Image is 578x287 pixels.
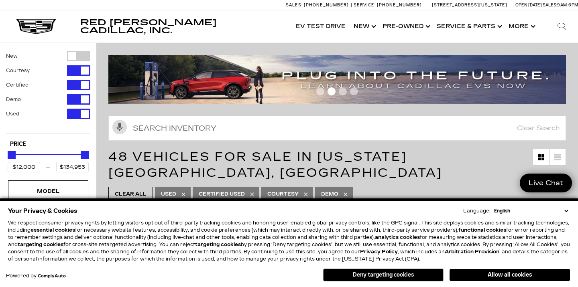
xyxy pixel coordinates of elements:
strong: Arbitration Provision [445,249,499,255]
label: New [6,52,18,60]
h5: Price [10,141,86,148]
span: Open [DATE] [515,2,542,8]
input: Maximum [56,162,89,172]
strong: targeting cookies [18,242,63,247]
span: Demo [321,189,338,199]
button: Deny targeting cookies [323,269,444,281]
span: Live Chat [525,178,567,188]
span: Sales: [286,2,303,8]
span: [PHONE_NUMBER] [377,2,422,8]
span: Go to slide 3 [339,87,347,95]
div: ModelModel [8,180,88,202]
div: Filter by Vehicle Type [6,51,90,133]
select: Language Select [492,207,570,214]
div: Maximum Price [81,151,89,159]
img: Cadillac Dark Logo with Cadillac White Text [16,19,56,34]
a: New [350,10,379,42]
span: [PHONE_NUMBER] [304,2,349,8]
span: Sales: [543,2,557,8]
span: 48 Vehicles for Sale in [US_STATE][GEOGRAPHIC_DATA], [GEOGRAPHIC_DATA] [108,150,442,180]
span: Service: [354,2,376,8]
label: Used [6,110,19,118]
div: Language: [463,208,490,213]
div: Model [28,187,68,196]
input: Search Inventory [108,116,566,141]
a: EV Test Drive [292,10,350,42]
a: Live Chat [520,174,572,192]
span: Go to slide 4 [350,87,358,95]
a: Sales: [PHONE_NUMBER] [286,3,351,7]
label: Demo [6,95,21,103]
button: Allow all cookies [450,269,570,281]
div: Price [8,148,89,172]
strong: essential cookies [31,227,75,233]
img: ev-blog-post-banners4 [108,55,566,104]
span: Courtesy [267,189,299,199]
label: Certified [6,81,28,89]
span: Clear All [115,189,147,199]
label: Courtesy [6,67,30,75]
a: Privacy Policy [360,249,398,255]
span: Go to slide 2 [328,87,336,95]
span: Red [PERSON_NAME] Cadillac, Inc. [80,18,217,35]
a: Service: [PHONE_NUMBER] [351,3,424,7]
input: Minimum [8,162,40,172]
a: Red [PERSON_NAME] Cadillac, Inc. [80,18,284,34]
span: 9 AM-6 PM [557,2,578,8]
strong: targeting cookies [195,242,241,247]
a: Service & Parts [433,10,505,42]
p: We respect consumer privacy rights by letting visitors opt out of third-party tracking cookies an... [8,219,570,263]
a: [STREET_ADDRESS][US_STATE] [432,2,507,8]
svg: Click to toggle on voice search [112,120,127,134]
span: Certified Used [199,189,245,199]
button: More [505,10,538,42]
a: Pre-Owned [379,10,433,42]
div: Powered by [6,273,66,279]
span: Go to slide 1 [316,87,324,95]
div: Minimum Price [8,151,16,159]
a: ComplyAuto [38,274,66,279]
span: Your Privacy & Cookies [8,205,77,216]
span: Used [161,189,176,199]
strong: analytics cookies [375,234,420,240]
strong: functional cookies [458,227,506,233]
a: Grid View [533,149,549,165]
